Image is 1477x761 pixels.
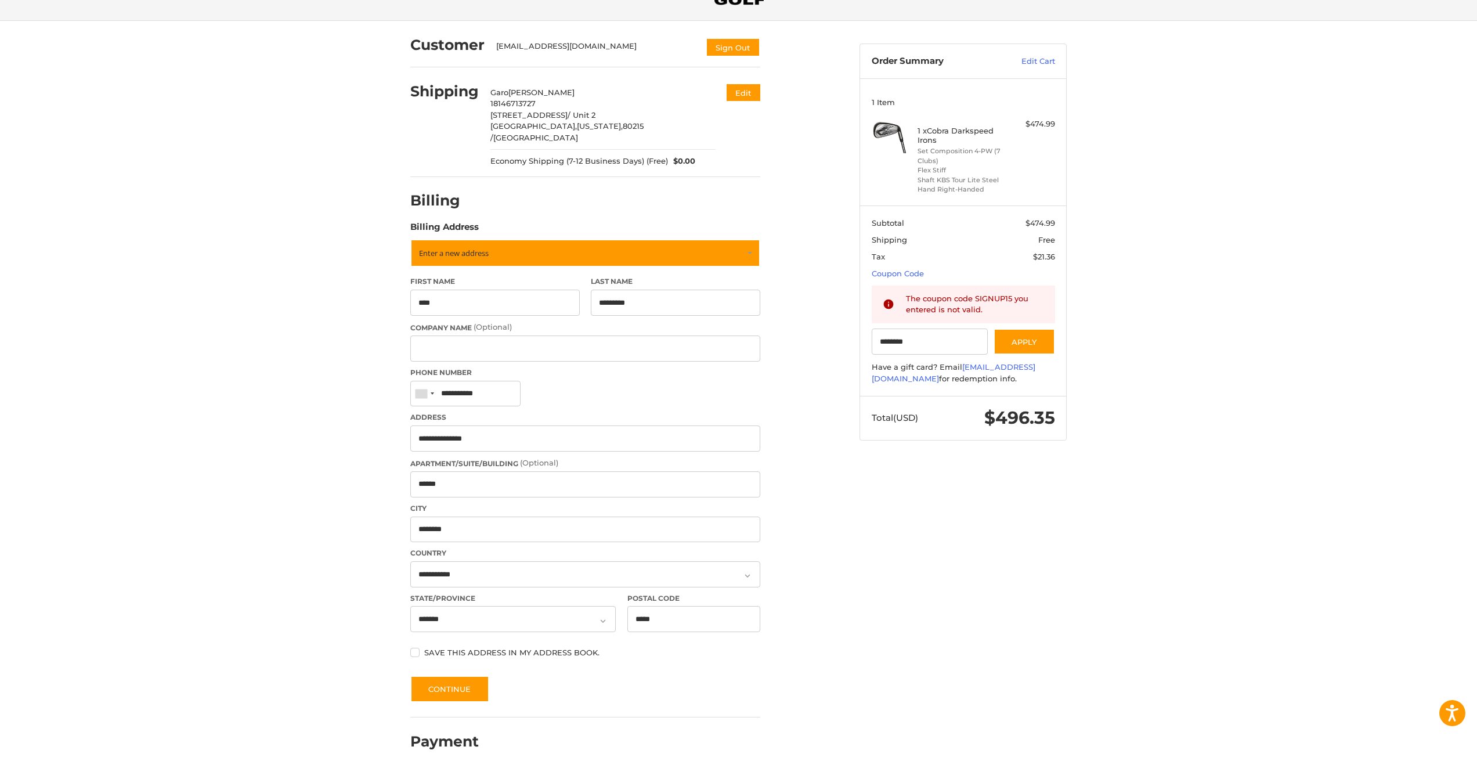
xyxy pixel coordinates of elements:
div: $474.99 [1009,118,1055,130]
a: Coupon Code [872,269,924,278]
span: [GEOGRAPHIC_DATA] [493,133,578,142]
span: [US_STATE], [577,121,623,131]
div: Have a gift card? Email for redemption info. [872,362,1055,384]
iframe: Google Customer Reviews [1381,730,1477,761]
label: Company Name [410,322,760,333]
span: $474.99 [1025,218,1055,228]
span: / Unit 2 [568,110,595,120]
span: Enter a new address [419,248,489,258]
li: Shaft KBS Tour Lite Steel [918,175,1006,185]
span: [STREET_ADDRESS] [490,110,568,120]
button: Sign Out [706,38,760,57]
li: Hand Right-Handed [918,185,1006,194]
span: 18146713727 [490,99,536,108]
label: City [410,503,760,514]
div: [EMAIL_ADDRESS][DOMAIN_NAME] [496,41,695,57]
label: Apartment/Suite/Building [410,457,760,469]
li: Flex Stiff [918,165,1006,175]
h2: Shipping [410,82,479,100]
label: Postal Code [627,593,761,604]
input: Gift Certificate or Coupon Code [872,329,988,355]
a: Edit Cart [996,56,1055,67]
span: [GEOGRAPHIC_DATA], [490,121,577,131]
label: First Name [410,276,580,287]
div: The coupon code SIGNUP15 you entered is not valid. [906,293,1044,316]
span: Economy Shipping (7-12 Business Days) (Free) [490,156,668,167]
label: Address [410,412,760,423]
h2: Customer [410,36,485,54]
legend: Billing Address [410,221,479,239]
label: Save this address in my address book. [410,648,760,657]
span: Garo [490,88,508,97]
span: Subtotal [872,218,904,228]
span: $21.36 [1033,252,1055,261]
a: Enter or select a different address [410,239,760,267]
button: Apply [994,329,1055,355]
span: [PERSON_NAME] [508,88,575,97]
a: [EMAIL_ADDRESS][DOMAIN_NAME] [872,362,1035,383]
h3: 1 Item [872,98,1055,107]
span: Total (USD) [872,412,918,423]
span: Free [1038,235,1055,244]
button: Continue [410,676,489,702]
span: $496.35 [984,407,1055,428]
small: (Optional) [520,458,558,467]
label: Last Name [591,276,760,287]
span: Tax [872,252,885,261]
h3: Order Summary [872,56,996,67]
button: Edit [727,84,760,101]
li: Set Composition 4-PW (7 Clubs) [918,146,1006,165]
h2: Payment [410,733,479,751]
label: State/Province [410,593,616,604]
small: (Optional) [474,322,512,331]
label: Phone Number [410,367,760,378]
h4: 1 x Cobra Darkspeed Irons [918,126,1006,145]
span: $0.00 [668,156,696,167]
label: Country [410,548,760,558]
h2: Billing [410,192,478,210]
span: Shipping [872,235,907,244]
span: 80215 / [490,121,644,142]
